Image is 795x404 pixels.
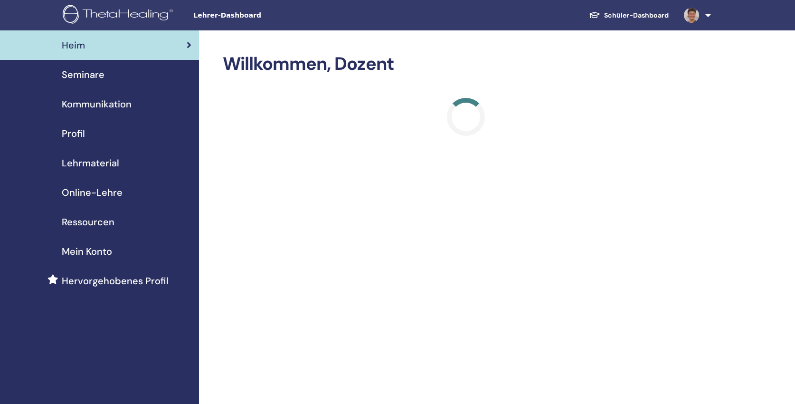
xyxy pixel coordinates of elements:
[62,185,123,200] span: Online-Lehre
[62,67,104,82] span: Seminare
[589,11,600,19] img: graduation-cap-white.svg
[62,126,85,141] span: Profil
[581,7,676,24] a: Schüler-Dashboard
[193,10,336,20] span: Lehrer-Dashboard
[62,274,169,288] span: Hervorgehobenes Profil
[62,97,132,111] span: Kommunikation
[62,244,112,259] span: Mein Konto
[223,53,710,75] h2: Willkommen, Dozent
[684,8,699,23] img: default.jpg
[62,215,114,229] span: Ressourcen
[63,5,176,26] img: logo.png
[62,156,119,170] span: Lehrmaterial
[62,38,85,52] span: Heim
